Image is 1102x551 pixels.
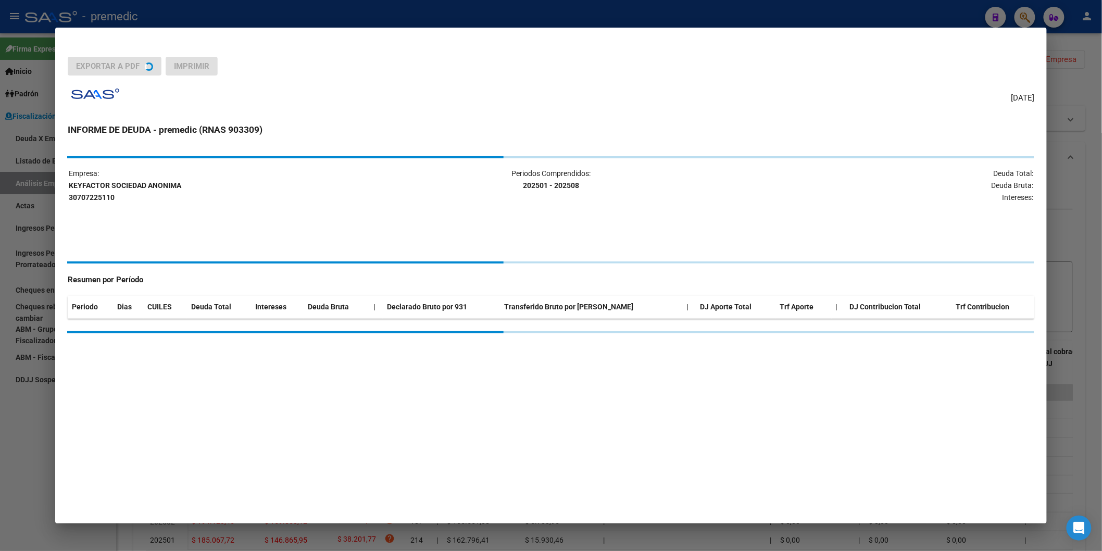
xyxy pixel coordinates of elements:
[113,296,143,318] th: Dias
[69,168,390,203] p: Empresa:
[696,296,775,318] th: DJ Aporte Total
[775,296,831,318] th: Trf Aporte
[391,168,711,192] p: Periodos Comprendidos:
[1011,92,1034,104] span: [DATE]
[845,296,951,318] th: DJ Contribucion Total
[682,296,696,318] th: |
[369,296,383,318] th: |
[144,296,187,318] th: CUILES
[383,296,500,318] th: Declarado Bruto por 931
[251,296,304,318] th: Intereses
[68,57,161,76] button: Exportar a PDF
[500,296,683,318] th: Transferido Bruto por [PERSON_NAME]
[951,296,1034,318] th: Trf Contribucion
[304,296,369,318] th: Deuda Bruta
[76,61,140,71] span: Exportar a PDF
[68,123,1034,136] h3: INFORME DE DEUDA - premedic (RNAS 903309)
[832,296,846,318] th: |
[187,296,251,318] th: Deuda Total
[69,181,181,202] strong: KEYFACTOR SOCIEDAD ANONIMA 30707225110
[712,168,1033,203] p: Deuda Total: Deuda Bruta: Intereses:
[1067,516,1092,541] div: Open Intercom Messenger
[174,61,209,71] span: Imprimir
[68,296,113,318] th: Periodo
[166,57,218,76] button: Imprimir
[523,181,579,190] strong: 202501 - 202508
[68,274,1034,286] h4: Resumen por Período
